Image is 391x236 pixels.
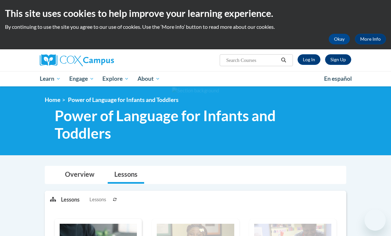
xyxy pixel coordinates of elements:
span: Lessons [89,196,106,203]
span: Learn [40,75,61,83]
a: Log In [298,54,320,65]
p: By continuing to use the site you agree to our use of cookies. Use the ‘More info’ button to read... [5,23,386,30]
iframe: Button to launch messaging window [364,210,386,231]
a: Overview [58,166,101,184]
a: Lessons [108,166,144,184]
button: Okay [329,34,350,44]
a: Register [325,54,351,65]
a: Home [45,96,60,103]
a: Engage [65,71,98,86]
img: Section background [172,87,219,94]
p: Lessons [61,196,80,203]
img: Cox Campus [40,54,114,66]
span: About [138,75,160,83]
a: En español [320,72,356,86]
a: Learn [35,71,65,86]
input: Search Courses [226,56,279,64]
h2: This site uses cookies to help improve your learning experience. [5,7,386,20]
span: Engage [69,75,94,83]
span: Explore [102,75,129,83]
div: Main menu [35,71,356,86]
button: Search [279,56,289,64]
a: About [133,71,164,86]
span: En español [324,75,352,82]
span: Power of Language for Infants and Toddlers [55,107,278,142]
a: More Info [355,34,386,44]
a: Cox Campus [40,54,137,66]
a: Explore [98,71,133,86]
span: Power of Language for Infants and Toddlers [68,96,179,103]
